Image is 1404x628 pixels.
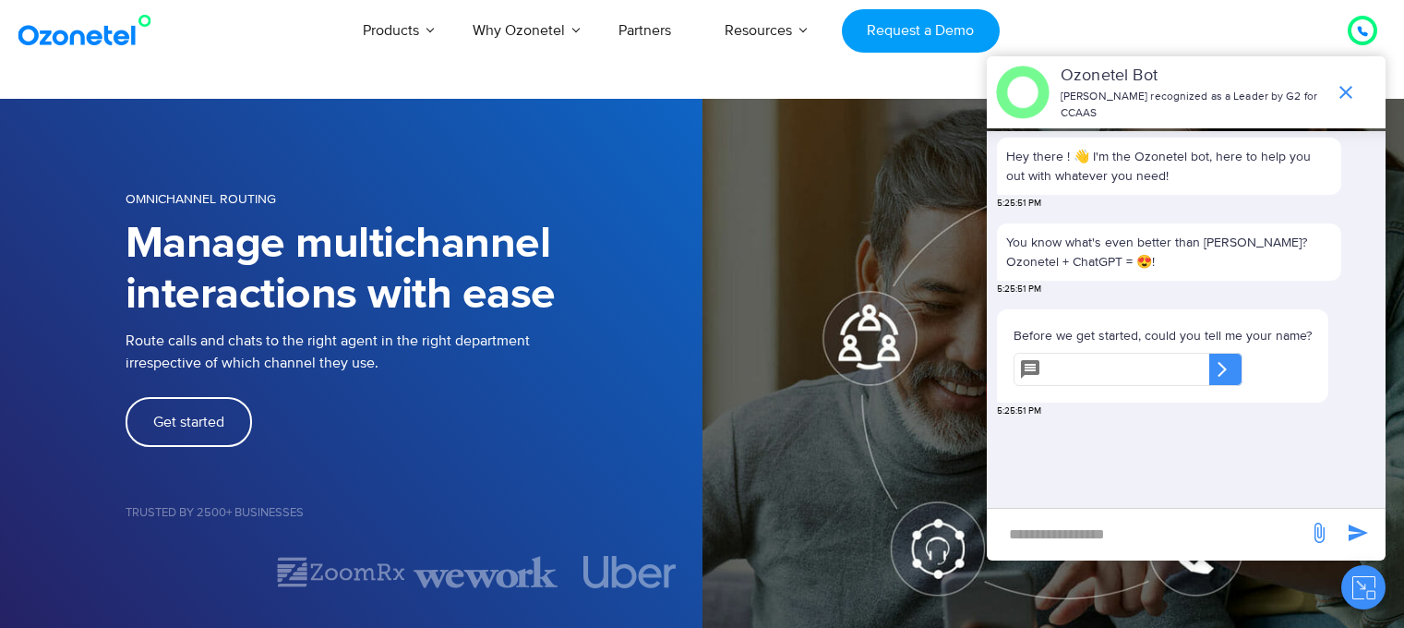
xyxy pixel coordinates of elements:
button: Close chat [1341,565,1386,610]
img: uber [583,556,678,588]
img: wework [414,556,558,588]
a: Request a Demo [842,9,1000,53]
div: 1 of 7 [126,561,270,583]
span: send message [1339,514,1376,551]
img: header [996,66,1050,119]
div: 4 of 7 [558,556,702,588]
span: 5:25:51 PM [997,283,1041,296]
span: 5:25:51 PM [997,405,1041,418]
span: Get started [153,415,224,429]
span: 5:25:51 PM [997,197,1041,211]
div: 2 of 7 [270,556,414,588]
p: Route calls and chats to the right agent in the right department irrespective of which channel th... [126,330,702,374]
p: Ozonetel Bot [1061,64,1326,89]
p: Hey there ! 👋 I'm the Ozonetel bot, here to help you out with whatever you need! [1006,147,1332,186]
div: Image Carousel [126,556,702,588]
h5: Trusted by 2500+ Businesses [126,507,702,519]
p: Before we get started, could you tell me your name? [1014,326,1312,345]
p: You know what's even better than [PERSON_NAME]? Ozonetel + ChatGPT = 😍! [1006,233,1332,272]
span: OMNICHANNEL ROUTING [126,191,276,207]
div: 3 of 7 [414,556,558,588]
img: zoomrx [275,556,407,588]
a: Get started [126,397,252,447]
h1: Manage multichannel interactions with ease [126,219,702,320]
span: send message [1301,514,1338,551]
span: end chat or minimize [1327,74,1364,111]
div: new-msg-input [996,518,1299,551]
p: [PERSON_NAME] recognized as a Leader by G2 for CCAAS [1061,89,1326,122]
